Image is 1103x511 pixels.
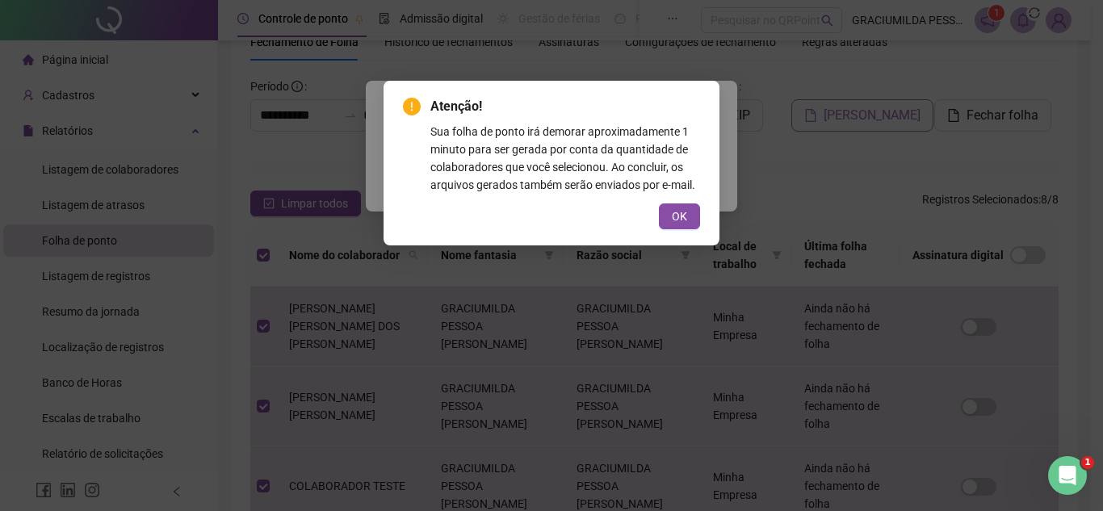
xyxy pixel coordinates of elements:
[430,123,700,194] div: Sua folha de ponto irá demorar aproximadamente 1 minuto para ser gerada por conta da quantidade d...
[430,97,700,116] span: Atenção!
[1048,456,1087,495] iframe: Intercom live chat
[403,98,421,115] span: exclamation-circle
[672,207,687,225] span: OK
[1081,456,1094,469] span: 1
[659,203,700,229] button: OK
